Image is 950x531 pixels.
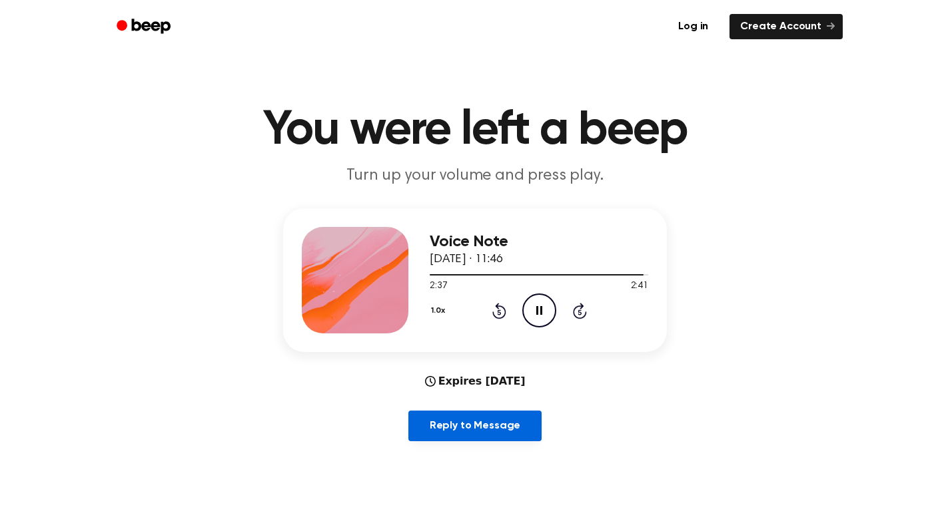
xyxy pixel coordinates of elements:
[430,233,648,251] h3: Voice Note
[430,299,450,322] button: 1.0x
[631,279,648,293] span: 2:41
[134,106,816,154] h1: You were left a beep
[729,14,843,39] a: Create Account
[408,411,542,441] a: Reply to Message
[219,165,731,187] p: Turn up your volume and press play.
[425,373,526,389] div: Expires [DATE]
[430,279,447,293] span: 2:37
[665,11,721,42] a: Log in
[107,14,183,40] a: Beep
[430,254,503,265] span: [DATE] · 11:46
